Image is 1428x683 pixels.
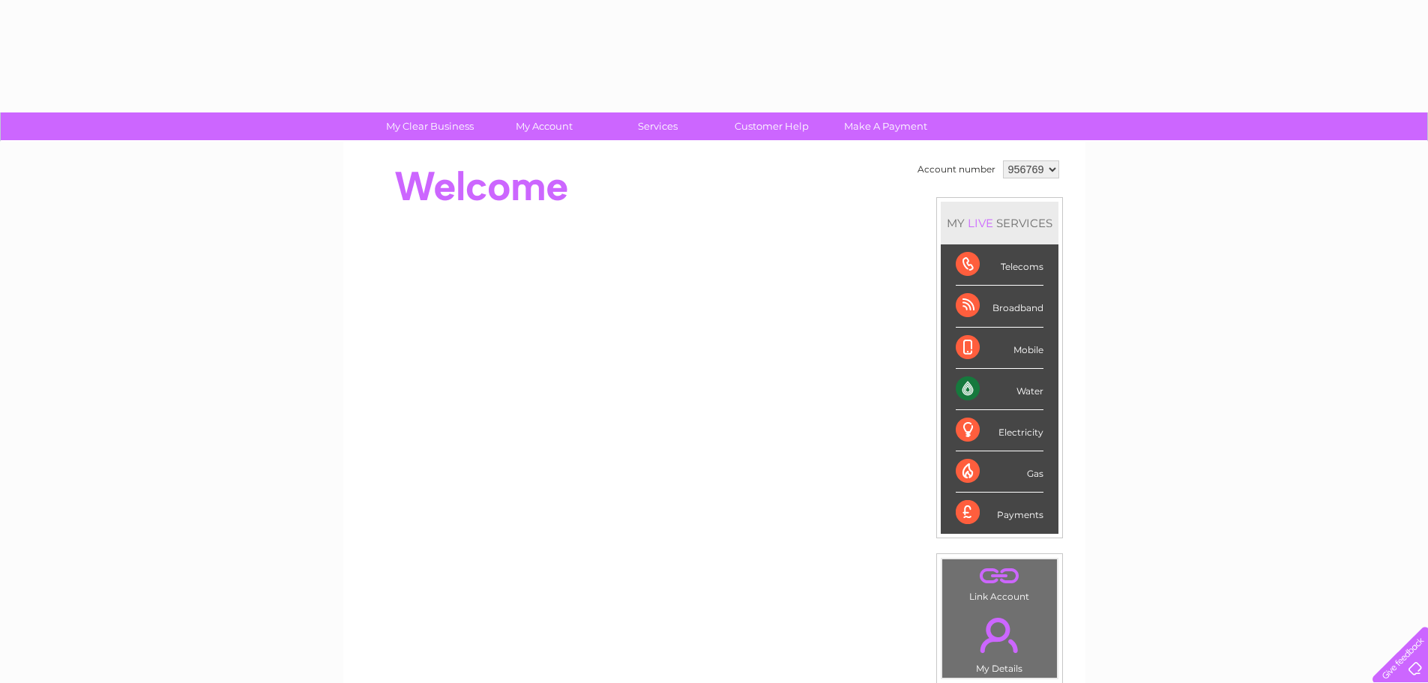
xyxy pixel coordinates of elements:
[956,286,1043,327] div: Broadband
[946,609,1053,661] a: .
[956,493,1043,533] div: Payments
[956,369,1043,410] div: Water
[368,112,492,140] a: My Clear Business
[956,451,1043,493] div: Gas
[941,202,1058,244] div: MY SERVICES
[956,410,1043,451] div: Electricity
[710,112,834,140] a: Customer Help
[482,112,606,140] a: My Account
[596,112,720,140] a: Services
[942,605,1058,679] td: My Details
[824,112,948,140] a: Make A Payment
[965,216,996,230] div: LIVE
[956,328,1043,369] div: Mobile
[946,563,1053,589] a: .
[914,157,999,182] td: Account number
[956,244,1043,286] div: Telecoms
[942,559,1058,606] td: Link Account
